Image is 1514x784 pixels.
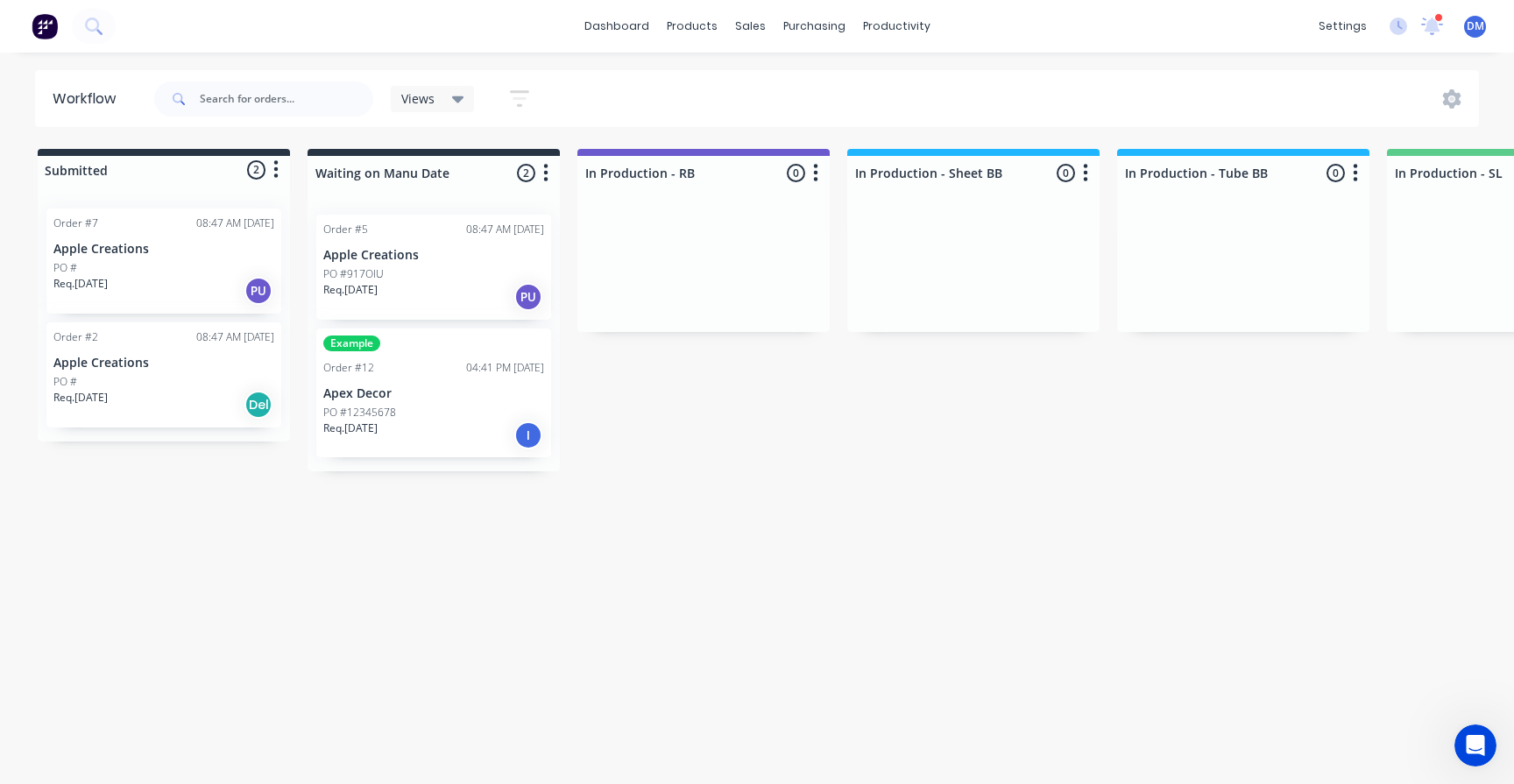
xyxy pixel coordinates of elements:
span: DM [1467,18,1484,34]
div: Order #12 [323,360,374,376]
img: Factory [32,13,58,39]
p: Apple Creations [53,356,274,371]
p: PO # [53,374,77,390]
p: PO #12345678 [323,405,396,420]
div: Del [244,391,272,419]
p: Req. [DATE] [323,420,378,436]
div: sales [726,13,775,39]
p: Apple Creations [323,248,544,263]
div: PU [514,283,542,311]
p: Apple Creations [53,242,274,257]
span: Views [401,89,435,108]
p: Req. [DATE] [53,276,108,292]
div: purchasing [775,13,854,39]
div: PU [244,277,272,305]
p: PO #917OIU [323,266,384,282]
div: ExampleOrder #1204:41 PM [DATE]Apex DecorPO #12345678Req.[DATE]I [316,328,551,457]
p: Req. [DATE] [53,390,108,406]
div: products [658,13,726,39]
div: Example [323,335,380,351]
div: Order #2 [53,329,98,345]
iframe: Intercom live chat [1454,724,1496,766]
input: Search for orders... [200,81,373,117]
p: Req. [DATE] [323,282,378,298]
div: Order #7 [53,215,98,231]
div: productivity [854,13,939,39]
div: 08:47 AM [DATE] [466,222,544,237]
div: I [514,421,542,449]
div: Workflow [53,88,124,109]
a: dashboard [576,13,658,39]
div: Order #208:47 AM [DATE]Apple CreationsPO #Req.[DATE]Del [46,322,281,427]
div: 04:41 PM [DATE] [466,360,544,376]
div: settings [1310,13,1376,39]
div: Order #508:47 AM [DATE]Apple CreationsPO #917OIUReq.[DATE]PU [316,215,551,320]
p: Apex Decor [323,386,544,401]
div: Order #5 [323,222,368,237]
div: 08:47 AM [DATE] [196,215,274,231]
p: PO # [53,260,77,276]
div: Order #708:47 AM [DATE]Apple CreationsPO #Req.[DATE]PU [46,208,281,314]
div: 08:47 AM [DATE] [196,329,274,345]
